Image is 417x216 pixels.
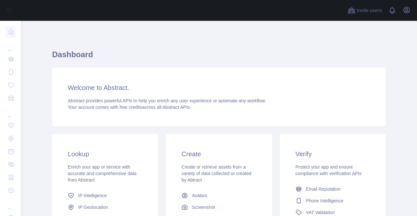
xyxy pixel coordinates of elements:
[65,190,145,201] a: IP Intelligence
[295,149,370,159] h3: Verify
[120,105,142,110] span: free credits
[306,197,343,204] span: Phone Intelligence
[357,7,382,14] span: Invite users
[306,209,335,216] span: VAT Validation
[68,83,370,92] h3: Welcome to Abstract.
[181,164,251,183] span: Create or retrieve assets from a variety of data collected or created by Abtract
[5,197,16,210] div: ...
[5,39,16,52] div: ...
[293,183,373,195] a: Email Reputation
[181,149,256,159] h3: Create
[192,204,215,210] span: Screenshot
[346,5,383,16] button: Invite users
[68,164,137,183] span: Enrich your app or service with accurate and comprehensive data from Abstract
[68,149,142,159] h3: Lookup
[293,195,373,207] a: Phone Intelligence
[5,105,16,118] div: ...
[179,201,259,213] a: Screenshot
[192,192,207,199] span: Avatars
[65,201,145,213] a: IP Geolocation
[52,49,386,65] h1: Dashboard
[78,204,108,210] span: IP Geolocation
[68,105,191,110] span: Your account comes with across all Abstract APIs.
[295,164,362,176] span: Protect your app and ensure compliance with verification APIs
[306,186,341,192] span: Email Reputation
[68,98,266,103] span: Abstract provides powerful APIs to help you enrich any user experience or automate any workflow.
[179,190,259,201] a: Avatars
[78,192,107,199] span: IP Intelligence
